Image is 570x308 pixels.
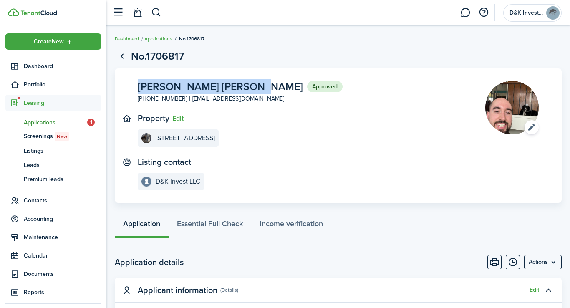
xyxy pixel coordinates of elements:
[24,175,101,184] span: Premium leads
[169,213,251,238] a: Essential Full Check
[485,81,539,134] img: Picture
[509,10,543,16] span: D&K Invest LLC
[485,81,539,134] button: Open menu
[57,133,67,140] span: New
[129,2,145,23] a: Notifications
[115,256,184,268] h2: Application details
[524,255,562,269] menu-btn: Actions
[5,284,101,300] a: Reports
[131,48,184,64] h1: No.1706817
[24,196,101,205] span: Contacts
[24,233,101,242] span: Maintenance
[8,8,19,16] img: TenantCloud
[156,134,215,142] e-details-info-title: [STREET_ADDRESS]
[138,157,191,167] text-item: Listing contact
[24,132,101,141] span: Screenings
[546,6,560,20] img: D&K Invest LLC
[24,98,101,107] span: Leasing
[251,213,331,238] a: Income verification
[24,270,101,278] span: Documents
[151,5,161,20] button: Search
[20,10,57,15] img: TenantCloud
[5,144,101,158] a: Listings
[487,255,502,269] button: Print
[179,35,204,43] span: No.1706817
[524,255,562,269] button: Open menu
[115,49,129,63] a: Go back
[5,58,101,74] a: Dashboard
[541,283,555,297] button: Toggle accordion
[24,80,101,89] span: Portfolio
[5,158,101,172] a: Leads
[156,178,200,185] e-details-info-title: D&K Invest LLC
[24,62,101,71] span: Dashboard
[220,286,238,294] panel-main-subtitle: (Details)
[5,33,101,50] button: Open menu
[141,133,151,143] img: 3016 E 5th Ave
[110,5,126,20] button: Open sidebar
[192,94,284,103] a: [EMAIL_ADDRESS][DOMAIN_NAME]
[172,115,184,122] button: Edit
[506,255,520,269] button: Timeline
[477,5,491,20] button: Open resource center
[5,172,101,186] a: Premium leads
[24,146,101,155] span: Listings
[138,81,303,92] span: [PERSON_NAME] [PERSON_NAME]
[530,287,539,293] button: Edit
[138,114,169,123] text-item: Property
[24,288,101,297] span: Reports
[24,118,87,127] span: Applications
[138,285,217,295] panel-main-title: Applicant information
[87,119,95,126] span: 1
[24,251,101,260] span: Calendar
[457,2,473,23] a: Messaging
[24,215,101,223] span: Accounting
[144,35,172,43] a: Applications
[138,94,187,103] a: [PHONE_NUMBER]
[24,161,101,169] span: Leads
[5,115,101,129] a: Applications1
[307,81,343,93] status: Approved
[5,129,101,144] a: ScreeningsNew
[115,35,139,43] a: Dashboard
[34,39,64,45] span: Create New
